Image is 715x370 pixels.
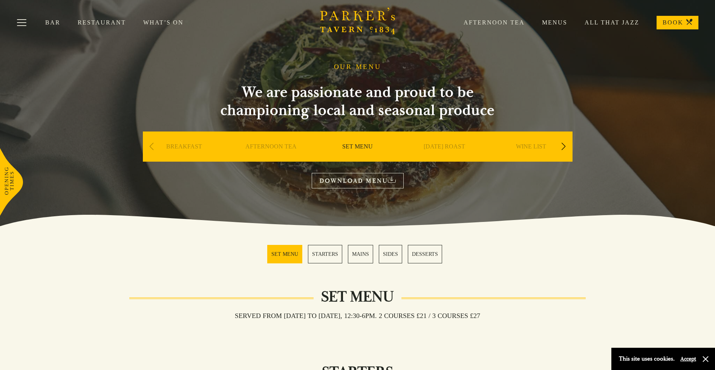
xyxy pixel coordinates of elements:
a: 3 / 5 [348,245,373,263]
h2: We are passionate and proud to be championing local and seasonal produce [207,83,508,119]
div: 5 / 9 [490,131,573,184]
a: 2 / 5 [308,245,342,263]
p: This site uses cookies. [619,353,675,364]
a: DOWNLOAD MENU [312,173,404,188]
button: Close and accept [702,355,709,363]
h2: Set Menu [314,288,401,306]
a: AFTERNOON TEA [245,143,297,173]
a: [DATE] ROAST [424,143,465,173]
a: SET MENU [342,143,373,173]
div: 3 / 9 [316,131,399,184]
div: 1 / 9 [143,131,226,184]
a: 5 / 5 [408,245,442,263]
h1: OUR MENU [334,63,381,71]
div: Previous slide [147,138,157,155]
div: 2 / 9 [230,131,312,184]
a: 4 / 5 [379,245,402,263]
div: 4 / 9 [403,131,486,184]
div: Next slide [559,138,569,155]
h3: Served from [DATE] to [DATE], 12:30-6pm. 2 COURSES £21 / 3 COURSES £27 [227,312,488,320]
a: WINE LIST [516,143,546,173]
button: Accept [680,355,696,362]
a: BREAKFAST [166,143,202,173]
a: 1 / 5 [267,245,302,263]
